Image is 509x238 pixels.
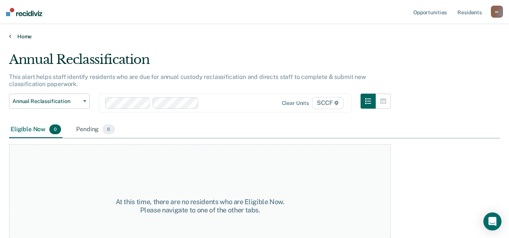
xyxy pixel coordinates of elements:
div: Annual Reclassification [9,52,391,73]
p: This alert helps staff identify residents who are due for annual custody reclassification and dir... [9,73,366,88]
a: Home [9,33,500,40]
div: Open Intercom Messenger [483,212,501,230]
span: Annual Reclassification [12,98,80,105]
span: 8 [102,124,115,134]
div: Eligible Now0 [9,121,63,138]
div: At this time, there are no residents who are Eligible Now. Please navigate to one of the other tabs. [105,198,295,214]
span: 0 [49,124,61,134]
span: SCCF [312,97,344,109]
div: Pending8 [75,121,116,138]
div: Clear units [282,100,309,106]
button: m [491,6,503,18]
button: Annual Reclassification [9,94,90,109]
img: Recidiviz [6,8,42,16]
